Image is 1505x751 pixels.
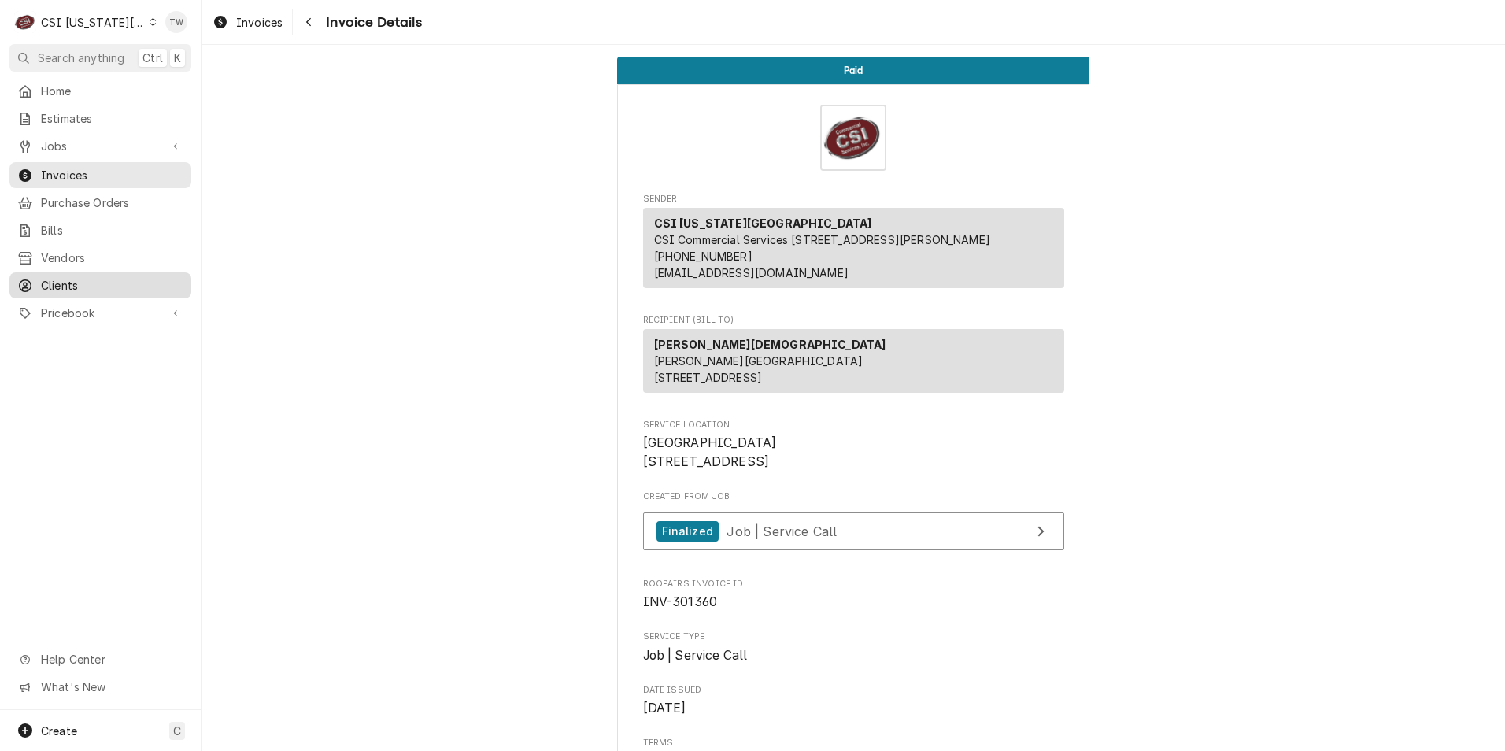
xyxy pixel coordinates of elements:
[41,250,183,266] span: Vendors
[9,646,191,672] a: Go to Help Center
[321,12,421,33] span: Invoice Details
[165,11,187,33] div: TW
[41,724,77,738] span: Create
[643,419,1064,472] div: Service Location
[296,9,321,35] button: Navigate back
[643,435,777,469] span: [GEOGRAPHIC_DATA] [STREET_ADDRESS]
[9,190,191,216] a: Purchase Orders
[41,277,183,294] span: Clients
[654,250,752,263] a: [PHONE_NUMBER]
[643,648,748,663] span: Job | Service Call
[656,521,719,542] div: Finalized
[643,701,686,716] span: [DATE]
[9,245,191,271] a: Vendors
[38,50,124,66] span: Search anything
[643,329,1064,399] div: Recipient (Bill To)
[643,193,1064,205] span: Sender
[643,578,1064,590] span: Roopairs Invoice ID
[41,110,183,127] span: Estimates
[9,300,191,326] a: Go to Pricebook
[643,684,1064,697] span: Date Issued
[9,133,191,159] a: Go to Jobs
[14,11,36,33] div: CSI Kansas City's Avatar
[643,314,1064,400] div: Invoice Recipient
[174,50,181,66] span: K
[820,105,886,171] img: Logo
[643,594,718,609] span: INV-301360
[41,651,182,668] span: Help Center
[9,217,191,243] a: Bills
[643,193,1064,295] div: Invoice Sender
[643,208,1064,288] div: Sender
[643,434,1064,471] span: Service Location
[9,272,191,298] a: Clients
[643,699,1064,718] span: Date Issued
[643,329,1064,393] div: Recipient (Bill To)
[14,11,36,33] div: C
[617,57,1089,84] div: Status
[9,674,191,700] a: Go to What's New
[9,105,191,131] a: Estimates
[643,314,1064,327] span: Recipient (Bill To)
[643,208,1064,294] div: Sender
[643,419,1064,431] span: Service Location
[654,266,849,279] a: [EMAIL_ADDRESS][DOMAIN_NAME]
[643,631,1064,664] div: Service Type
[643,593,1064,612] span: Roopairs Invoice ID
[236,14,283,31] span: Invoices
[844,65,863,76] span: Paid
[41,167,183,183] span: Invoices
[727,523,837,538] span: Job | Service Call
[654,338,886,351] strong: [PERSON_NAME][DEMOGRAPHIC_DATA]
[643,737,1064,749] span: Terms
[206,9,289,35] a: Invoices
[643,512,1064,551] a: View Job
[643,578,1064,612] div: Roopairs Invoice ID
[654,216,872,230] strong: CSI [US_STATE][GEOGRAPHIC_DATA]
[654,354,863,384] span: [PERSON_NAME][GEOGRAPHIC_DATA] [STREET_ADDRESS]
[165,11,187,33] div: Tori Warrick's Avatar
[9,162,191,188] a: Invoices
[654,233,990,246] span: CSI Commercial Services [STREET_ADDRESS][PERSON_NAME]
[643,631,1064,643] span: Service Type
[41,138,160,154] span: Jobs
[643,490,1064,503] span: Created From Job
[173,723,181,739] span: C
[9,44,191,72] button: Search anythingCtrlK
[41,305,160,321] span: Pricebook
[41,194,183,211] span: Purchase Orders
[643,646,1064,665] span: Service Type
[643,490,1064,558] div: Created From Job
[41,14,145,31] div: CSI [US_STATE][GEOGRAPHIC_DATA]
[643,684,1064,718] div: Date Issued
[41,222,183,239] span: Bills
[142,50,163,66] span: Ctrl
[41,679,182,695] span: What's New
[9,78,191,104] a: Home
[41,83,183,99] span: Home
